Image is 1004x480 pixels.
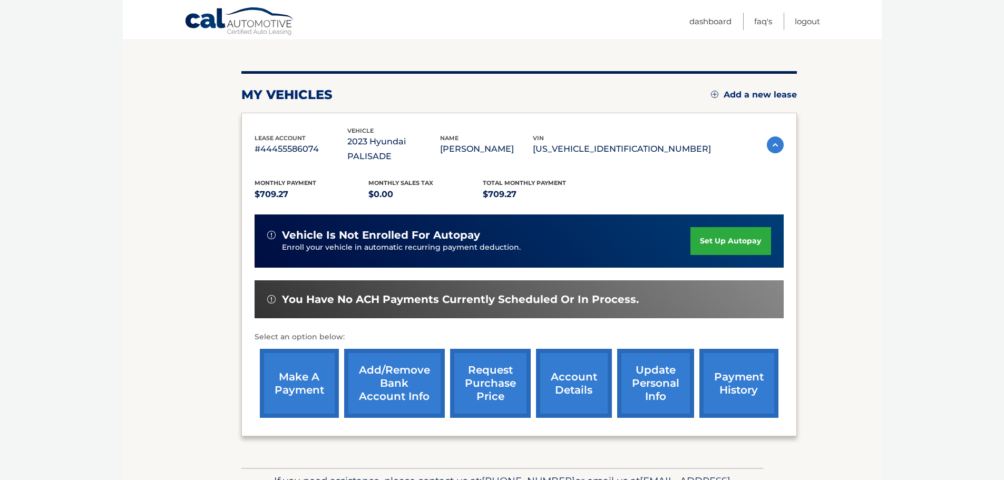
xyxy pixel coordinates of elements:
[282,229,480,242] span: vehicle is not enrolled for autopay
[184,7,295,37] a: Cal Automotive
[795,13,820,30] a: Logout
[754,13,772,30] a: FAQ's
[260,349,339,418] a: make a payment
[450,349,531,418] a: request purchase price
[533,134,544,142] span: vin
[483,179,566,187] span: Total Monthly Payment
[241,87,333,103] h2: my vehicles
[533,142,711,156] p: [US_VEHICLE_IDENTIFICATION_NUMBER]
[255,331,784,344] p: Select an option below:
[255,134,306,142] span: lease account
[282,293,639,306] span: You have no ACH payments currently scheduled or in process.
[255,187,369,202] p: $709.27
[347,134,440,164] p: 2023 Hyundai PALISADE
[617,349,694,418] a: update personal info
[711,90,797,100] a: Add a new lease
[690,227,771,255] a: set up autopay
[767,136,784,153] img: accordion-active.svg
[440,142,533,156] p: [PERSON_NAME]
[347,127,374,134] span: vehicle
[536,349,612,418] a: account details
[368,179,433,187] span: Monthly sales Tax
[699,349,778,418] a: payment history
[368,187,483,202] p: $0.00
[440,134,459,142] span: name
[282,242,691,253] p: Enroll your vehicle in automatic recurring payment deduction.
[267,231,276,239] img: alert-white.svg
[255,142,347,156] p: #44455586074
[255,179,316,187] span: Monthly Payment
[344,349,445,418] a: Add/Remove bank account info
[483,187,597,202] p: $709.27
[711,91,718,98] img: add.svg
[689,13,732,30] a: Dashboard
[267,295,276,303] img: alert-white.svg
